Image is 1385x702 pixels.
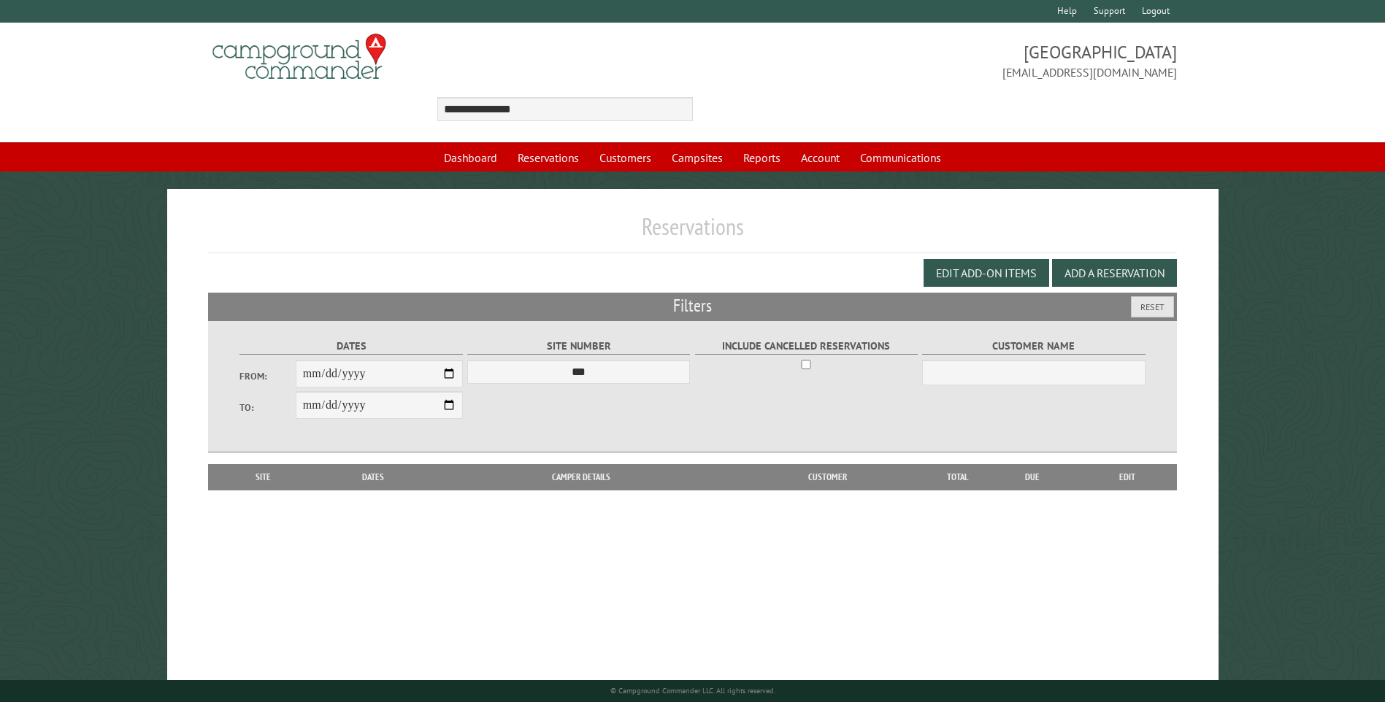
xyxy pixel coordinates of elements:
[922,338,1145,355] label: Customer Name
[924,259,1049,287] button: Edit Add-on Items
[467,338,690,355] label: Site Number
[591,144,660,171] a: Customers
[435,144,506,171] a: Dashboard
[734,144,789,171] a: Reports
[208,293,1176,320] h2: Filters
[239,338,462,355] label: Dates
[311,464,436,490] th: Dates
[509,144,588,171] a: Reservations
[239,369,295,383] label: From:
[663,144,732,171] a: Campsites
[695,338,918,355] label: Include Cancelled Reservations
[208,28,391,85] img: Campground Commander
[1131,296,1174,317] button: Reset
[215,464,310,490] th: Site
[726,464,928,490] th: Customer
[1052,259,1177,287] button: Add a Reservation
[986,464,1078,490] th: Due
[610,686,775,695] small: © Campground Commander LLC. All rights reserved.
[792,144,848,171] a: Account
[208,212,1176,252] h1: Reservations
[928,464,986,490] th: Total
[436,464,726,490] th: Camper Details
[239,401,295,414] label: To:
[851,144,950,171] a: Communications
[1078,464,1177,490] th: Edit
[693,40,1177,81] span: [GEOGRAPHIC_DATA] [EMAIL_ADDRESS][DOMAIN_NAME]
